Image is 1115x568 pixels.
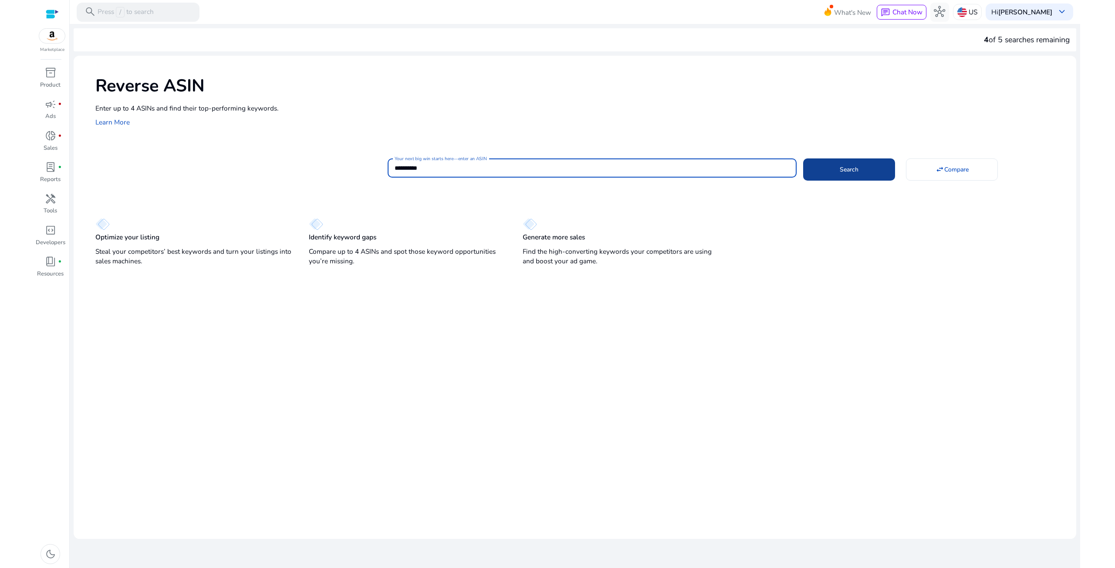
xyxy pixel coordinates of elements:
[45,193,56,205] span: handyman
[45,256,56,267] span: book_4
[523,232,585,242] p: Generate more sales
[44,207,57,215] p: Tools
[35,97,66,128] a: campaignfiber_manual_recordAds
[116,7,124,17] span: /
[95,218,110,230] img: diamond.svg
[840,165,858,174] span: Search
[44,144,57,153] p: Sales
[906,158,998,181] button: Compare
[523,247,719,266] p: Find the high-converting keywords your competitors are using and boost your ad game.
[35,65,66,97] a: inventory_2Product
[35,191,66,222] a: handymanTools
[95,247,291,266] p: Steal your competitors’ best keywords and turn your listings into sales machines.
[84,6,96,17] span: search
[930,3,949,22] button: hub
[936,165,944,174] mat-icon: swap_horiz
[1056,6,1068,17] span: keyboard_arrow_down
[998,7,1052,17] b: [PERSON_NAME]
[40,175,61,184] p: Reports
[45,130,56,141] span: donut_small
[834,5,871,20] span: What's New
[45,99,56,110] span: campaign
[40,81,61,90] p: Product
[984,34,989,45] span: 4
[395,155,487,161] mat-label: Your next big win starts here—enter an ASIN
[35,223,66,254] a: code_blocksDevelopers
[45,548,56,560] span: dark_mode
[881,8,890,17] span: chat
[35,128,66,160] a: donut_smallfiber_manual_recordSales
[969,4,977,20] p: US
[95,103,1068,113] p: Enter up to 4 ASINs and find their top-performing keywords.
[58,102,62,106] span: fiber_manual_record
[309,232,376,242] p: Identify keyword gaps
[944,165,969,174] span: Compare
[39,29,65,43] img: amazon.svg
[309,247,505,266] p: Compare up to 4 ASINs and spot those keyword opportunities you’re missing.
[58,260,62,264] span: fiber_manual_record
[98,7,154,17] p: Press to search
[35,160,66,191] a: lab_profilefiber_manual_recordReports
[58,134,62,138] span: fiber_manual_record
[523,218,537,230] img: diamond.svg
[36,239,65,247] p: Developers
[309,218,323,230] img: diamond.svg
[58,165,62,169] span: fiber_manual_record
[991,9,1052,15] p: Hi
[934,6,945,17] span: hub
[95,76,1068,97] h1: Reverse ASIN
[40,47,64,53] p: Marketplace
[45,112,56,121] p: Ads
[957,7,967,17] img: us.svg
[45,161,56,173] span: lab_profile
[984,34,1070,45] div: of 5 searches remaining
[803,158,895,181] button: Search
[877,5,926,20] button: chatChat Now
[95,232,159,242] p: Optimize your listing
[35,254,66,286] a: book_4fiber_manual_recordResources
[45,67,56,78] span: inventory_2
[892,7,922,17] span: Chat Now
[45,225,56,236] span: code_blocks
[37,270,64,279] p: Resources
[95,118,130,127] a: Learn More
